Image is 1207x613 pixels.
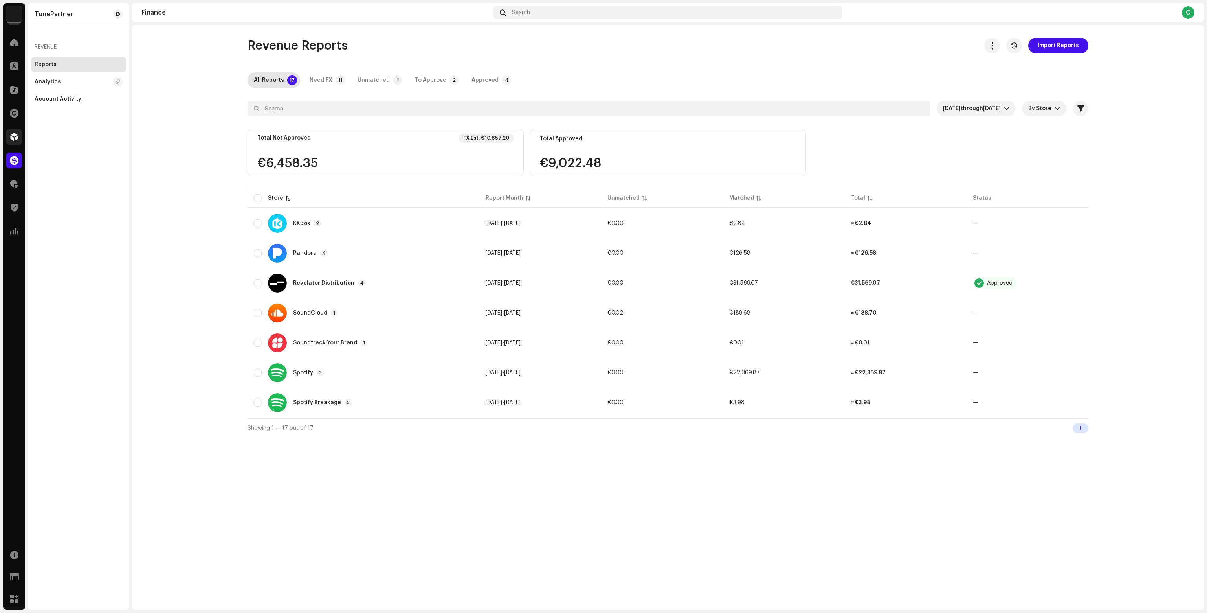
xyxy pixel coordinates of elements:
div: Account Activity [35,96,81,102]
div: Spotify [293,370,313,376]
img: bb549e82-3f54-41b5-8d74-ce06bd45c366 [6,6,22,22]
span: €31,569.07 [851,280,880,286]
span: ≈ €3.98 [851,400,870,405]
span: €126.58 [729,250,750,256]
re-a-table-badge: — [973,370,1082,376]
div: Unmatched [358,72,390,88]
p-badge: 3 [316,369,324,376]
span: - [486,370,521,376]
span: [DATE] [504,280,521,286]
p-badge: 17 [287,75,297,85]
re-a-nav-header: Revenue [31,38,126,57]
div: KKBox [293,221,310,226]
span: [DATE] [504,250,521,256]
span: €0.02 [607,310,623,316]
span: Last 3 months [943,101,1004,116]
span: through [961,106,983,111]
p-badge: 1 [330,309,338,317]
span: [DATE] [504,221,521,226]
span: €0.00 [607,400,624,405]
div: Matched [729,194,754,202]
span: ≈ €2.84 [851,221,871,226]
span: Revenue Reports [248,38,348,53]
div: Approved [471,72,499,88]
span: - [486,310,521,316]
span: ≈ €0.01 [851,340,869,346]
div: Approved [987,280,1013,286]
div: FX Est. €10,857.20 [463,135,509,141]
span: [DATE] [504,400,521,405]
span: €0.00 [607,340,624,346]
div: Spotify Breakage [293,400,341,405]
span: €0.00 [607,280,624,286]
div: TunePartner [35,11,73,17]
span: Showing 1 — 17 out of 17 [248,425,314,431]
div: Pandora [293,250,317,256]
div: dropdown trigger [1055,101,1060,116]
span: €0.01 [729,340,744,346]
p-badge: 1 [360,339,367,346]
span: ≈ €126.58 [851,250,876,256]
p-badge: 2 [344,399,352,406]
span: [DATE] [504,370,521,376]
div: dropdown trigger [1004,101,1009,116]
span: ≈ €188.70 [851,310,877,316]
span: [DATE] [486,280,502,286]
re-a-table-badge: — [973,250,1082,256]
re-a-table-badge: — [973,310,1082,316]
span: [DATE] [486,310,502,316]
span: [DATE] [486,221,502,226]
div: Total Not Approved [257,135,311,141]
span: Search [512,9,530,16]
re-a-table-badge: — [973,340,1082,346]
div: Total [851,194,865,202]
div: SoundCloud [293,310,327,316]
div: All Reports [254,72,284,88]
input: Search [248,101,930,116]
span: €0.00 [607,250,624,256]
span: [DATE] [486,250,502,256]
p-badge: 4 [320,250,328,257]
span: [DATE] [983,106,1001,111]
button: Import Reports [1028,38,1088,53]
span: [DATE] [486,340,502,346]
p-badge: 11 [336,75,345,85]
p-badge: 2 [449,75,459,85]
re-m-nav-item: Analytics [31,74,126,90]
span: €2.84 [729,221,745,226]
span: €22,369.87 [729,370,760,376]
re-a-table-badge: — [973,400,1082,405]
span: €0.00 [607,370,624,376]
span: - [486,221,521,226]
span: - [486,340,521,346]
span: €188.68 [729,310,750,316]
div: To Approve [415,72,446,88]
span: €3.98 [729,400,745,405]
span: €0.00 [607,221,624,226]
div: Finance [141,9,490,16]
span: [DATE] [504,310,521,316]
div: Total Approved [540,136,582,142]
span: ≈ €22,369.87 [851,370,886,376]
p-badge: 4 [502,75,511,85]
div: Report Month [486,194,523,202]
div: Reports [35,61,57,68]
span: [DATE] [486,400,502,405]
re-a-table-badge: — [973,221,1082,226]
div: Need FX [310,72,332,88]
div: Soundtrack Your Brand [293,340,357,346]
span: [DATE] [504,340,521,346]
span: Import Reports [1038,38,1079,53]
span: €31,569.07 [729,280,758,286]
span: [DATE] [486,370,502,376]
re-m-nav-item: Account Activity [31,91,126,107]
span: - [486,250,521,256]
div: Store [268,194,283,202]
span: - [486,400,521,405]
